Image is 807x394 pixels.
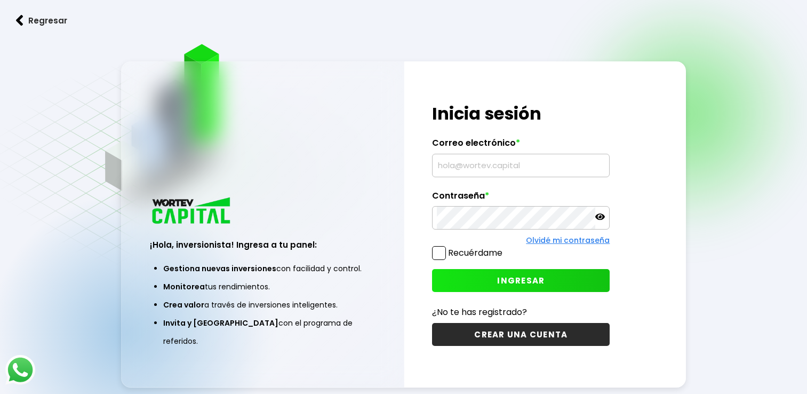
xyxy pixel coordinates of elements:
[448,247,502,259] label: Recuérdame
[432,101,610,127] h1: Inicia sesión
[150,196,234,227] img: logo_wortev_capital
[432,191,610,207] label: Contraseña
[163,278,362,296] li: tus rendimientos.
[16,15,23,26] img: flecha izquierda
[163,263,276,274] span: Gestiona nuevas inversiones
[432,305,610,319] p: ¿No te has registrado?
[163,318,278,328] span: Invita y [GEOGRAPHIC_DATA]
[432,138,610,154] label: Correo electrónico
[526,235,610,246] a: Olvidé mi contraseña
[163,314,362,350] li: con el programa de referidos.
[432,323,610,346] button: CREAR UNA CUENTA
[497,275,545,286] span: INGRESAR
[163,281,205,292] span: Monitorea
[5,355,35,385] img: logos_whatsapp-icon.242b2217.svg
[163,296,362,314] li: a través de inversiones inteligentes.
[163,259,362,278] li: con facilidad y control.
[150,239,375,251] h3: ¡Hola, inversionista! Ingresa a tu panel:
[437,154,605,177] input: hola@wortev.capital
[432,305,610,346] a: ¿No te has registrado?CREAR UNA CUENTA
[163,300,204,310] span: Crea valor
[432,269,610,292] button: INGRESAR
